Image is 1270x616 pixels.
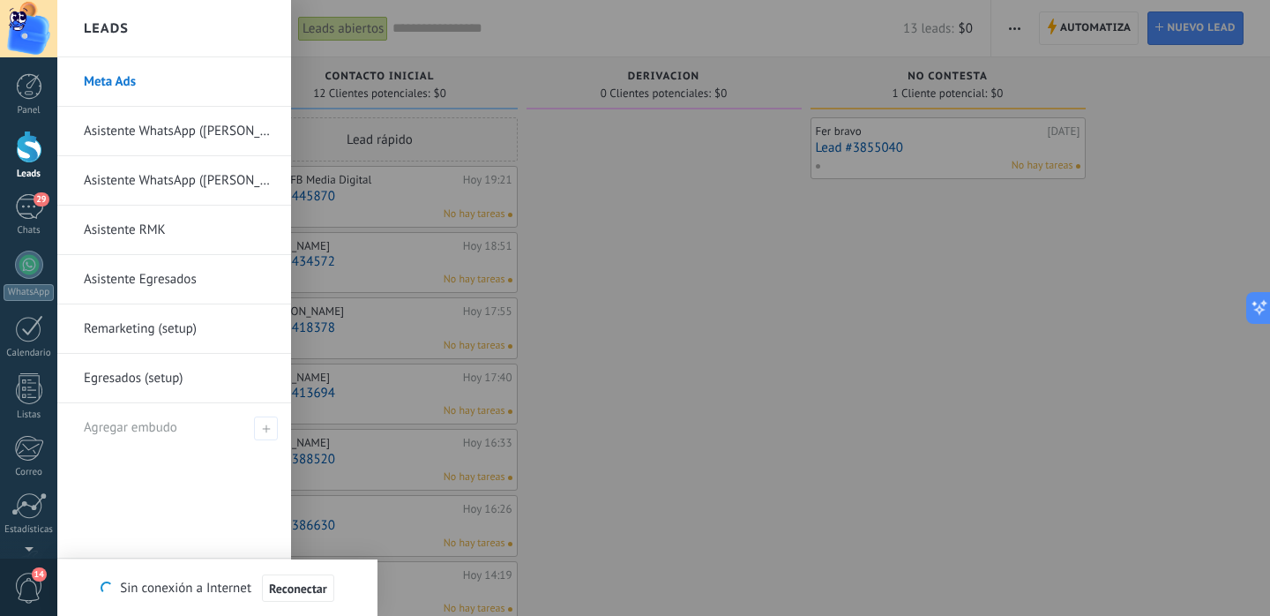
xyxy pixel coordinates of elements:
[254,417,278,440] span: Agregar embudo
[101,574,333,603] div: Sin conexión a Internet
[4,524,55,536] div: Estadísticas
[4,225,55,237] div: Chats
[4,284,54,301] div: WhatsApp
[4,467,55,478] div: Correo
[34,192,49,207] span: 29
[84,304,273,354] a: Remarketing (setup)
[4,348,55,359] div: Calendario
[57,559,291,616] a: Todos los leads
[84,206,273,255] a: Asistente RMK
[84,1,129,56] h2: Leads
[84,255,273,304] a: Asistente Egresados
[269,582,327,595] span: Reconectar
[84,419,177,436] span: Agregar embudo
[4,105,55,116] div: Panel
[84,57,273,107] a: Meta Ads
[262,575,334,603] button: Reconectar
[4,409,55,421] div: Listas
[4,169,55,180] div: Leads
[84,354,273,403] a: Egresados (setup)
[84,156,273,206] a: Asistente WhatsApp ([PERSON_NAME])
[32,567,47,582] span: 14
[84,107,273,156] a: Asistente WhatsApp ([PERSON_NAME])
